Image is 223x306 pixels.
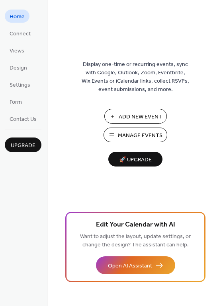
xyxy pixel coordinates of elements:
[10,47,24,55] span: Views
[5,78,35,91] a: Settings
[118,132,162,140] span: Manage Events
[5,138,41,152] button: Upgrade
[82,60,189,94] span: Display one-time or recurring events, sync with Google, Outlook, Zoom, Eventbrite, Wix Events or ...
[96,256,175,274] button: Open AI Assistant
[5,95,27,108] a: Form
[113,155,158,165] span: 🚀 Upgrade
[10,13,25,21] span: Home
[10,98,22,107] span: Form
[119,113,162,121] span: Add New Event
[11,141,35,150] span: Upgrade
[5,44,29,57] a: Views
[104,109,167,124] button: Add New Event
[80,231,191,250] span: Want to adjust the layout, update settings, or change the design? The assistant can help.
[5,112,41,125] a: Contact Us
[108,152,162,167] button: 🚀 Upgrade
[10,64,27,72] span: Design
[10,115,37,124] span: Contact Us
[96,219,175,230] span: Edit Your Calendar with AI
[10,81,30,89] span: Settings
[104,128,167,142] button: Manage Events
[5,27,35,40] a: Connect
[5,10,29,23] a: Home
[108,262,152,270] span: Open AI Assistant
[5,61,32,74] a: Design
[10,30,31,38] span: Connect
